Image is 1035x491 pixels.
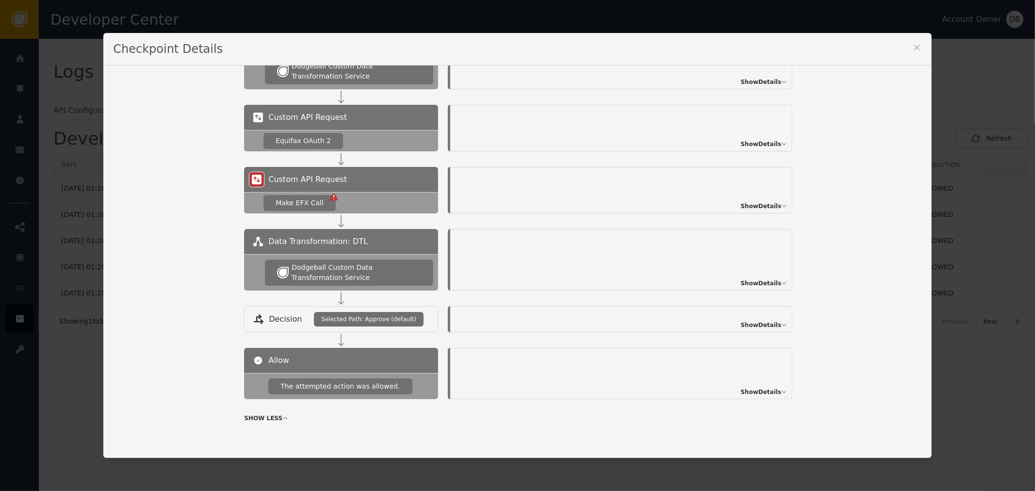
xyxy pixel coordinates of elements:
span: Custom API Request [268,112,347,123]
span: Custom API Request [268,174,347,185]
span: Allow [268,355,289,366]
span: Selected Path: Approve (default) [321,315,416,324]
span: SHOW LESS [244,414,282,423]
div: Dodgeball Custom Data Transformation Service [292,262,421,283]
span: Show Details [740,388,781,396]
span: Decision [269,313,302,325]
span: Show Details [740,202,781,211]
span: Show Details [740,78,781,86]
span: Show Details [740,321,781,329]
div: Dodgeball Custom Data Transformation Service [292,61,421,82]
span: Data Transformation: DTL [268,236,368,247]
div: Equifax OAuth 2 [276,136,331,146]
div: Make EFX Call [276,198,323,208]
span: Show Details [740,279,781,288]
div: The attempted action was allowed. [268,378,412,394]
span: Show Details [740,140,781,148]
div: Checkpoint Details [103,33,931,65]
